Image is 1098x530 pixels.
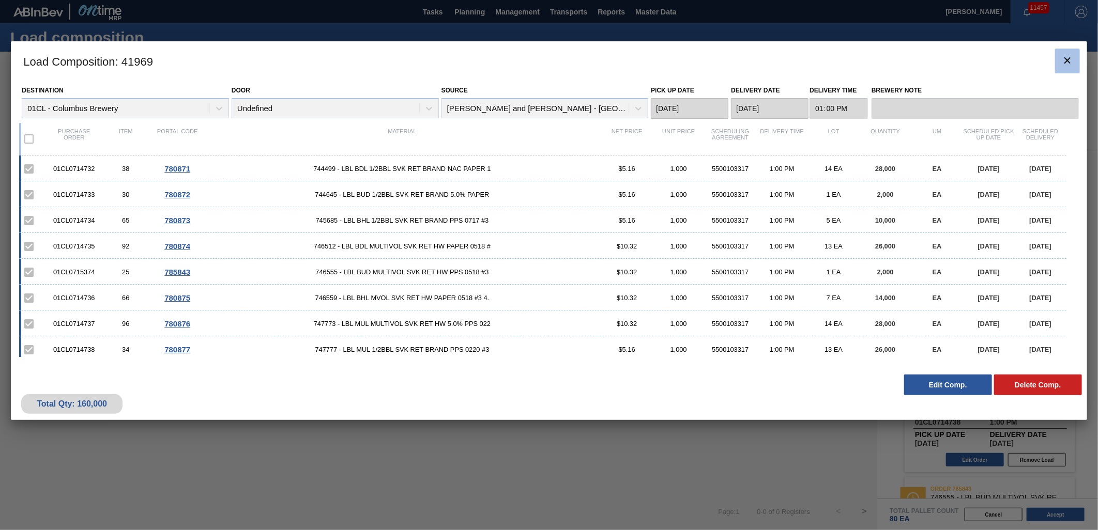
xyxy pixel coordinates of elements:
[653,128,705,150] div: Unit Price
[48,165,100,173] div: 01CL0714732
[203,128,601,150] div: Material
[933,216,942,224] span: EA
[164,293,190,302] span: 780875
[877,268,894,276] span: 2,000
[653,346,705,353] div: 1,000
[1030,242,1051,250] span: [DATE]
[808,320,860,328] div: 14 EA
[601,268,653,276] div: $10.32
[203,268,601,276] span: 746555 - LBL BUD MULTIVOL SVK RET HW PPS 0518 #3
[151,128,203,150] div: Portal code
[1030,191,1051,198] span: [DATE]
[978,346,1000,353] span: [DATE]
[756,191,808,198] div: 1:00 PM
[203,165,601,173] span: 744499 - LBL BDL 1/2BBL SVK RET BRAND NAC PAPER 1
[875,242,895,250] span: 26,000
[978,191,1000,198] span: [DATE]
[203,346,601,353] span: 747777 - LBL MUL 1/2BBL SVK RET BRAND PPS 0220 #3
[810,83,868,98] label: Delivery Time
[48,216,100,224] div: 01CL0714734
[601,165,653,173] div: $5.16
[808,346,860,353] div: 13 EA
[100,268,151,276] div: 25
[151,345,203,354] div: Go to Order
[933,320,942,328] span: EA
[653,294,705,302] div: 1,000
[203,216,601,224] span: 745685 - LBL BHL 1/2BBL SVK RET BRAND PPS 0717 #3
[1030,216,1051,224] span: [DATE]
[164,164,190,173] span: 780871
[653,242,705,250] div: 1,000
[872,83,1079,98] label: Brewery Note
[911,128,963,150] div: UM
[808,165,860,173] div: 14 EA
[756,242,808,250] div: 1:00 PM
[29,399,115,409] div: Total Qty: 160,000
[933,165,942,173] span: EA
[731,98,809,119] input: mm/dd/yyyy
[151,293,203,302] div: Go to Order
[151,242,203,251] div: Go to Order
[808,294,860,302] div: 7 EA
[653,216,705,224] div: 1,000
[653,268,705,276] div: 1,000
[933,191,942,198] span: EA
[48,268,100,276] div: 01CL0715374
[48,294,100,302] div: 01CL0714736
[651,87,694,94] label: Pick up Date
[904,375,992,395] button: Edit Comp.
[48,346,100,353] div: 01CL0714738
[808,128,860,150] div: Lot
[705,165,756,173] div: 5500103317
[151,190,203,199] div: Go to Order
[151,268,203,276] div: Go to Order
[601,294,653,302] div: $10.32
[100,191,151,198] div: 30
[164,216,190,225] span: 780873
[1030,268,1051,276] span: [DATE]
[1030,294,1051,302] span: [DATE]
[933,294,942,302] span: EA
[808,216,860,224] div: 5 EA
[705,128,756,150] div: Scheduling Agreement
[756,216,808,224] div: 1:00 PM
[705,294,756,302] div: 5500103317
[705,191,756,198] div: 5500103317
[100,165,151,173] div: 38
[1030,320,1051,328] span: [DATE]
[601,346,653,353] div: $5.16
[808,191,860,198] div: 1 EA
[164,242,190,251] span: 780874
[933,268,942,276] span: EA
[1030,165,1051,173] span: [DATE]
[1030,346,1051,353] span: [DATE]
[100,242,151,250] div: 92
[100,346,151,353] div: 34
[653,320,705,328] div: 1,000
[601,216,653,224] div: $5.16
[601,191,653,198] div: $5.16
[875,346,895,353] span: 26,000
[756,346,808,353] div: 1:00 PM
[164,190,190,199] span: 780872
[731,87,780,94] label: Delivery Date
[963,128,1015,150] div: Scheduled Pick up Date
[875,216,895,224] span: 10,000
[232,87,250,94] label: Door
[756,294,808,302] div: 1:00 PM
[978,294,1000,302] span: [DATE]
[705,216,756,224] div: 5500103317
[875,294,895,302] span: 14,000
[653,165,705,173] div: 1,000
[978,268,1000,276] span: [DATE]
[601,320,653,328] div: $10.32
[994,375,1082,395] button: Delete Comp.
[978,320,1000,328] span: [DATE]
[100,128,151,150] div: Item
[601,242,653,250] div: $10.32
[203,242,601,250] span: 746512 - LBL BDL MULTIVOL SVK RET HW PAPER 0518 #
[933,242,942,250] span: EA
[808,268,860,276] div: 1 EA
[164,268,190,276] span: 785843
[151,216,203,225] div: Go to Order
